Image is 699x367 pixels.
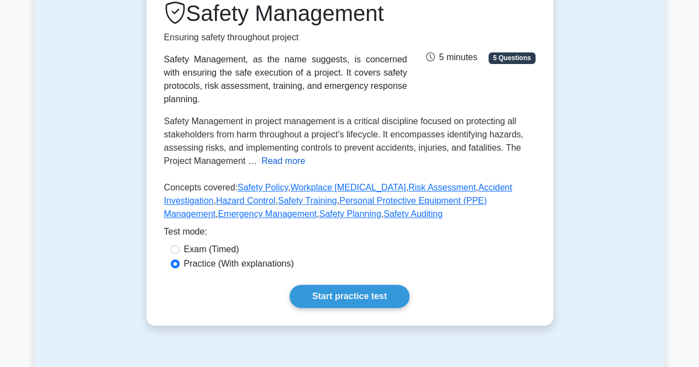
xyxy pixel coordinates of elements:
a: Risk Assessment [408,183,476,192]
span: 5 minutes [425,52,477,62]
span: Safety Management in project management is a critical discipline focused on protecting all stakeh... [164,116,523,166]
p: Ensuring safety throughout project [164,31,407,44]
button: Read more [261,155,305,168]
label: Exam (Timed) [184,243,239,256]
div: Test mode: [164,225,535,243]
label: Practice (With explanations) [184,257,294,270]
p: Concepts covered: , , , , , , , , , [164,181,535,225]
a: Emergency Management [218,209,317,219]
div: Safety Management, as the name suggests, is concerned with ensuring the safe execution of a proje... [164,53,407,106]
span: 5 Questions [488,52,535,63]
a: Hazard Control [216,196,276,205]
a: Safety Training [278,196,337,205]
a: Safety Planning [319,209,381,219]
a: Workplace [MEDICAL_DATA] [291,183,406,192]
a: Start practice test [290,285,409,308]
a: Safety Auditing [383,209,443,219]
a: Safety Policy [238,183,288,192]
